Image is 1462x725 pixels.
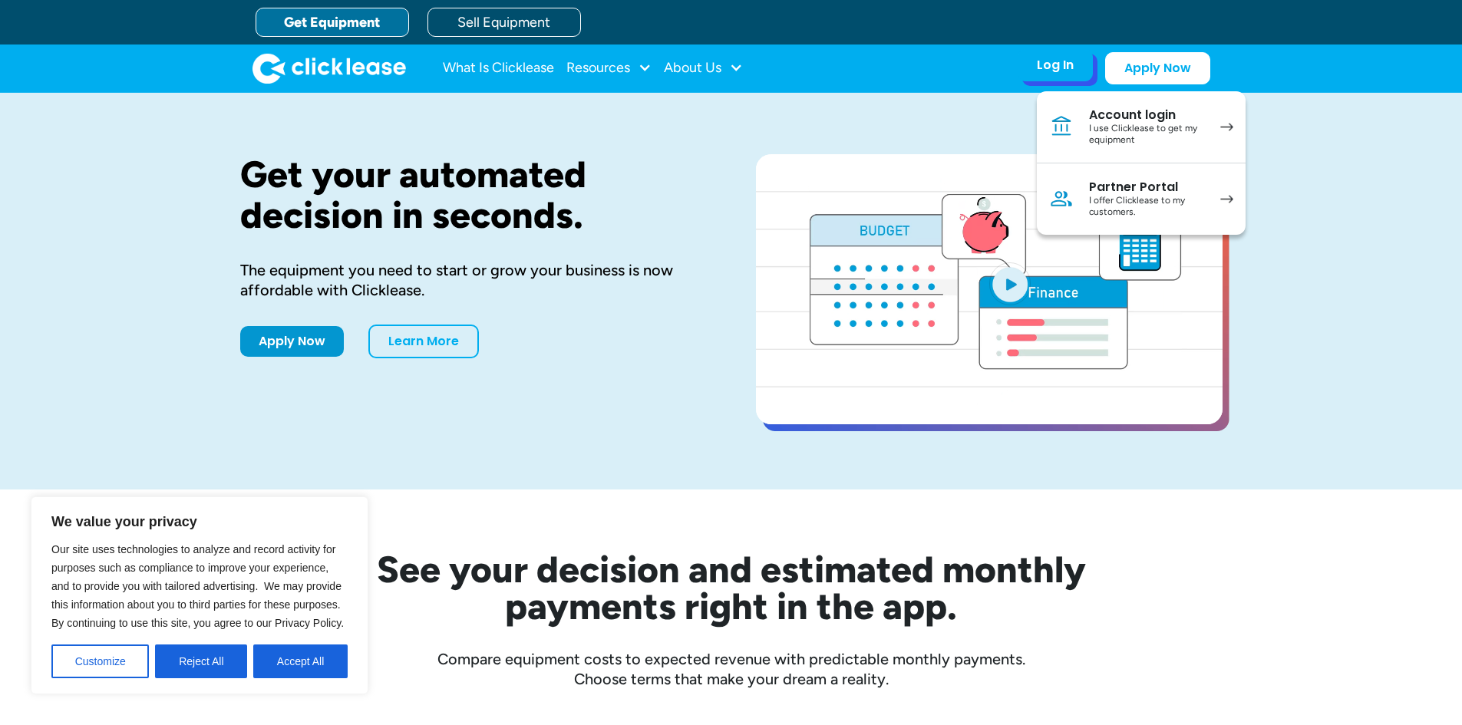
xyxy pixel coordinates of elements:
div: Resources [566,53,652,84]
a: Sell Equipment [427,8,581,37]
a: What Is Clicklease [443,53,554,84]
a: Partner PortalI offer Clicklease to my customers. [1037,163,1246,235]
div: Account login [1089,107,1205,123]
button: Customize [51,644,149,678]
h2: See your decision and estimated monthly payments right in the app. [302,551,1161,624]
a: Learn More [368,325,479,358]
p: We value your privacy [51,512,348,531]
div: Partner Portal [1089,180,1205,195]
div: Log In [1037,58,1074,73]
img: Person icon [1049,186,1074,211]
button: Accept All [253,644,348,678]
a: Apply Now [1105,52,1210,84]
div: I offer Clicklease to my customers. [1089,195,1205,219]
div: We value your privacy [31,496,368,694]
div: The equipment you need to start or grow your business is now affordable with Clicklease. [240,260,707,300]
img: Bank icon [1049,114,1074,139]
a: Account loginI use Clicklease to get my equipment [1037,91,1246,163]
img: arrow [1220,195,1233,203]
nav: Log In [1037,91,1246,235]
a: Apply Now [240,326,344,357]
button: Reject All [155,644,247,678]
img: Blue play button logo on a light blue circular background [989,262,1031,305]
h1: Get your automated decision in seconds. [240,154,707,236]
a: open lightbox [756,154,1223,424]
a: home [252,53,406,84]
a: Get Equipment [256,8,409,37]
div: Compare equipment costs to expected revenue with predictable monthly payments. Choose terms that ... [240,649,1223,689]
div: I use Clicklease to get my equipment [1089,123,1205,147]
span: Our site uses technologies to analyze and record activity for purposes such as compliance to impr... [51,543,344,629]
img: arrow [1220,123,1233,131]
img: Clicklease logo [252,53,406,84]
div: About Us [664,53,743,84]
